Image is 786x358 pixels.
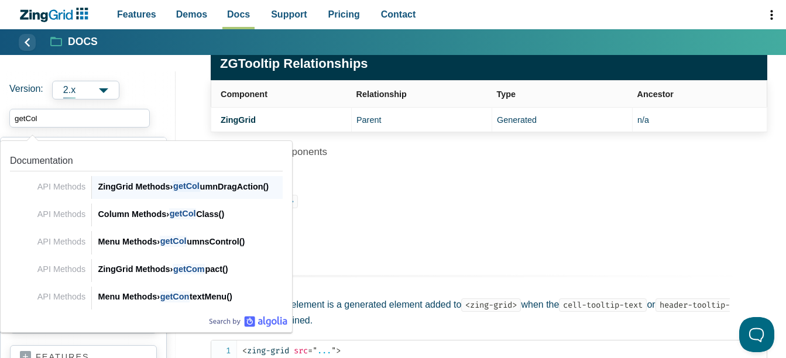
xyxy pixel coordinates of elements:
span: API Methods [37,292,85,301]
th: Type [492,81,633,108]
div: ZingGrid Methods pact() [98,262,283,276]
iframe: Help Scout Beacon - Open [739,317,774,352]
th: Relationship [352,81,492,108]
span: API Methods [37,209,85,219]
a: ZingGrid [221,115,256,125]
span: getCom [173,264,205,275]
span: getCol [160,236,187,247]
a: Link to the result [5,199,287,226]
span: = [308,346,313,356]
span: API Methods [37,237,85,246]
span: Version: [9,81,43,99]
span: API Methods [37,182,85,191]
span: › [166,209,169,219]
span: Docs [227,6,250,22]
h4: Related Web Components [211,146,767,159]
code: cell-tooltip-text [559,298,647,312]
a: Algolia [209,316,287,328]
span: < [242,346,247,356]
caption: ZGTooltip Relationships [211,47,767,80]
span: Support [271,6,307,22]
span: Contact [381,6,416,22]
span: › [170,182,173,191]
span: " [331,346,336,356]
span: › [170,264,173,274]
a: Link to the result [5,282,287,309]
input: search input [9,109,150,128]
span: › [157,237,160,246]
div: ZingGrid Methods umnDragAction() [98,180,283,194]
a: Docs [51,35,98,49]
div: Menu Methods textMenu() [98,290,283,304]
span: " [313,346,317,356]
span: ... [308,346,336,356]
label: Versions [9,81,166,99]
div: Menu Methods umnsControl() [98,235,283,249]
td: Generated [492,108,633,132]
td: Parent [352,108,492,132]
span: src [294,346,308,356]
span: Pricing [328,6,360,22]
a: Link to the result [5,146,287,199]
strong: Docs [68,37,98,47]
span: Features [117,6,156,22]
div: Search by [209,316,287,328]
span: getCon [160,291,190,302]
th: Component [211,81,352,108]
span: getCol [169,208,196,219]
code: <zing-grid> [461,298,521,312]
p: The element is a generated element added to when the or attribute is defined. [211,297,767,328]
div: Column Methods Class() [98,207,283,221]
td: n/a [633,108,767,132]
span: Documentation [10,156,73,166]
span: getCol [173,181,200,192]
a: ZingChart Logo. Click to return to the homepage [19,8,94,22]
span: › [157,292,160,301]
span: API Methods [37,264,85,274]
a: Link to the result [5,254,287,282]
span: Demos [176,6,207,22]
a: Link to the result [5,226,287,254]
span: > [336,346,341,356]
span: zing-grid [242,346,289,356]
th: Ancestor [633,81,767,108]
